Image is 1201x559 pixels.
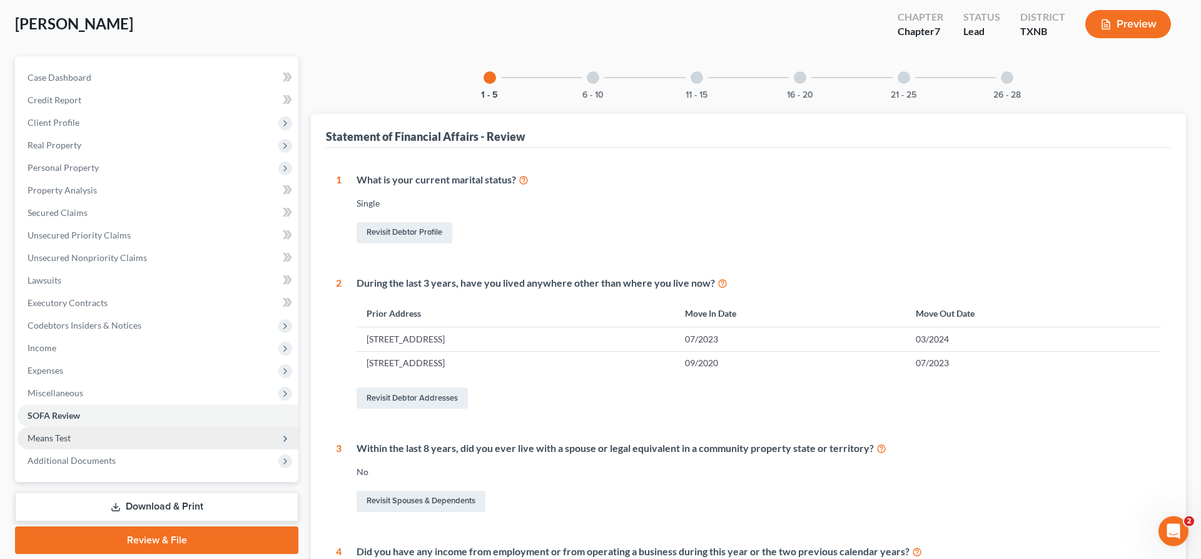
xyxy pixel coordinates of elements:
[28,185,97,195] span: Property Analysis
[357,197,1161,210] div: Single
[18,404,298,427] a: SOFA Review
[28,140,81,150] span: Real Property
[28,162,99,173] span: Personal Property
[787,91,813,100] button: 16 - 20
[18,224,298,247] a: Unsecured Priority Claims
[898,24,943,39] div: Chapter
[357,441,1161,456] div: Within the last 8 years, did you ever live with a spouse or legal equivalent in a community prope...
[675,300,906,327] th: Move In Date
[28,95,81,105] span: Credit Report
[686,91,707,100] button: 11 - 15
[28,230,131,240] span: Unsecured Priority Claims
[18,247,298,269] a: Unsecured Nonpriority Claims
[357,173,1161,187] div: What is your current marital status?
[357,327,675,351] td: [STREET_ADDRESS]
[28,387,83,398] span: Miscellaneous
[891,91,916,100] button: 21 - 25
[357,466,1161,478] div: No
[18,89,298,111] a: Credit Report
[906,351,1161,375] td: 07/2023
[675,351,906,375] td: 09/2020
[15,526,298,554] a: Review & File
[18,202,298,224] a: Secured Claims
[935,25,940,37] span: 7
[336,441,342,515] div: 3
[1158,516,1188,546] iframe: Intercom live chat
[326,129,525,144] div: Statement of Financial Affairs - Review
[906,327,1161,351] td: 03/2024
[28,433,71,443] span: Means Test
[336,276,342,412] div: 2
[336,173,342,246] div: 1
[28,455,116,466] span: Additional Documents
[357,276,1161,290] div: During the last 3 years, have you lived anywhere other than where you live now?
[481,91,498,100] button: 1 - 5
[963,24,1000,39] div: Lead
[1020,10,1065,24] div: District
[357,387,468,409] a: Revisit Debtor Addresses
[18,179,298,202] a: Property Analysis
[357,545,1161,559] div: Did you have any income from employment or from operating a business during this year or the two ...
[15,492,298,521] a: Download & Print
[28,320,141,331] span: Codebtors Insiders & Notices
[28,365,63,376] span: Expenses
[357,351,675,375] td: [STREET_ADDRESS]
[18,66,298,89] a: Case Dashboard
[675,327,906,351] td: 07/2023
[28,117,79,128] span: Client Profile
[18,269,298,292] a: Lawsuits
[1184,516,1194,526] span: 2
[18,292,298,314] a: Executory Contracts
[898,10,943,24] div: Chapter
[28,342,56,353] span: Income
[15,14,133,33] span: [PERSON_NAME]
[993,91,1021,100] button: 26 - 28
[357,491,485,512] a: Revisit Spouses & Dependents
[28,207,88,218] span: Secured Claims
[28,410,80,421] span: SOFA Review
[28,275,61,285] span: Lawsuits
[582,91,604,100] button: 6 - 10
[963,10,1000,24] div: Status
[1020,24,1065,39] div: TXNB
[28,72,91,83] span: Case Dashboard
[906,300,1161,327] th: Move Out Date
[1085,10,1171,38] button: Preview
[28,297,108,308] span: Executory Contracts
[357,222,452,244] a: Revisit Debtor Profile
[357,300,675,327] th: Prior Address
[28,252,147,263] span: Unsecured Nonpriority Claims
